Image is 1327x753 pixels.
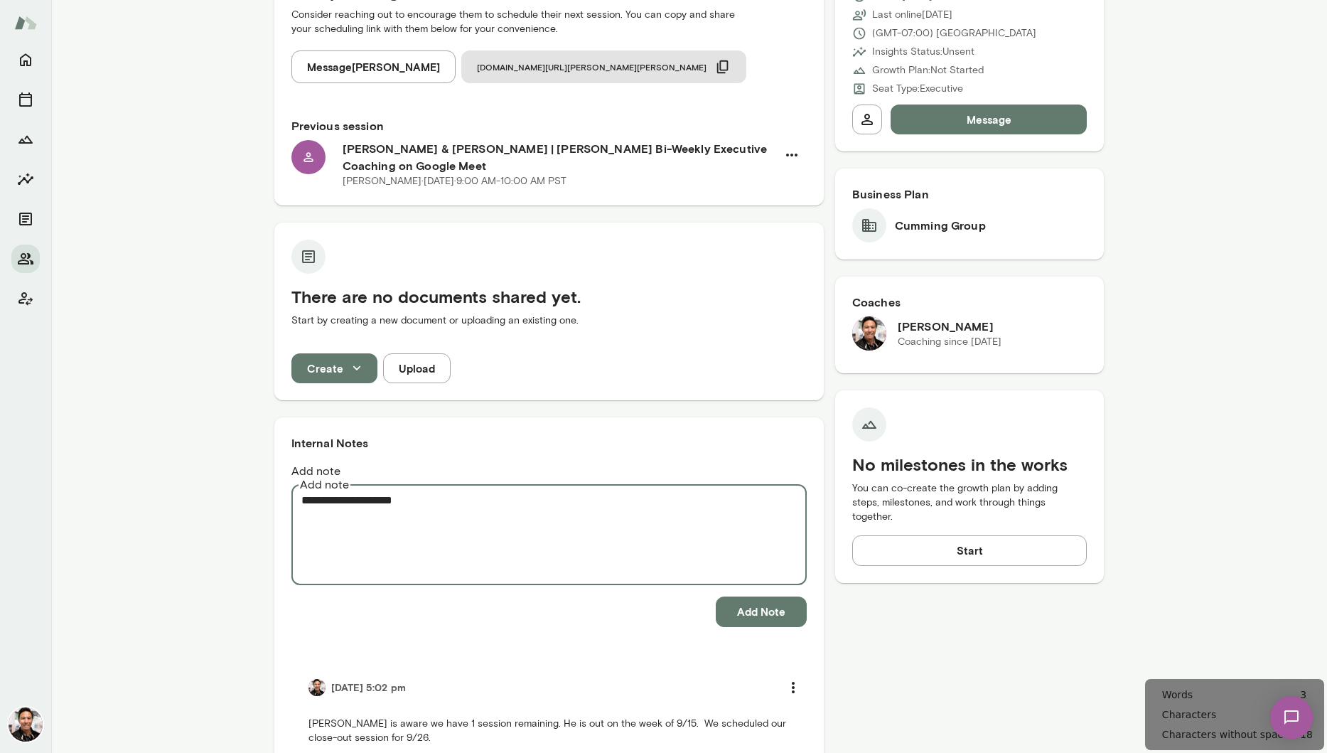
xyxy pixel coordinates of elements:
button: Message [891,105,1087,134]
button: Client app [11,284,40,313]
h6: Coaches [852,294,1087,311]
button: Message[PERSON_NAME] [291,50,456,83]
button: Members [11,245,40,273]
h6: Previous session [291,117,807,134]
h6: Cumming Group [895,217,986,234]
p: Start by creating a new document or uploading an existing one. [291,314,807,328]
h6: [DATE] 5:02 pm [331,680,406,695]
p: [PERSON_NAME] · [DATE] · 9:00 AM-10:00 AM PST [343,174,566,188]
button: Home [11,46,40,74]
p: (GMT-07:00) [GEOGRAPHIC_DATA] [872,26,1036,41]
button: more [778,673,808,703]
p: You can co-create the growth plan by adding steps, milestones, and work through things together. [852,481,1087,524]
h6: [PERSON_NAME] & [PERSON_NAME] | [PERSON_NAME] Bi-Weekly Executive Coaching on Google Meet [343,140,777,174]
p: [PERSON_NAME] is aware we have 1 session remaining. He is out on the week of 9/15. We scheduled o... [308,717,790,745]
button: Start [852,535,1087,565]
button: Add Note [716,597,807,626]
span: [DOMAIN_NAME][URL][PERSON_NAME][PERSON_NAME] [477,61,707,73]
label: Add note [291,463,807,480]
button: [DOMAIN_NAME][URL][PERSON_NAME][PERSON_NAME] [461,50,746,83]
h6: Business Plan [852,186,1087,203]
h6: Internal Notes [291,434,807,452]
button: Sessions [11,85,40,114]
img: Albert Villarde [852,316,886,351]
h5: There are no documents shared yet. [291,285,807,308]
h5: No milestones in the works [852,453,1087,476]
button: Growth Plan [11,125,40,154]
img: Mento [14,9,37,36]
img: Albert Villarde [9,707,43,742]
p: Growth Plan: Not Started [872,63,984,78]
button: Upload [383,353,451,383]
h6: [PERSON_NAME] [898,318,1001,335]
p: Seat Type: Executive [872,82,963,96]
p: Last online [DATE] [872,8,952,22]
button: Documents [11,205,40,233]
img: Albert Villarde [308,679,326,696]
p: Coaching since [DATE] [898,335,1001,349]
button: Insights [11,165,40,193]
button: Create [291,353,377,383]
p: Consider reaching out to encourage them to schedule their next session. You can copy and share yo... [291,8,807,36]
p: Insights Status: Unsent [872,45,974,59]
